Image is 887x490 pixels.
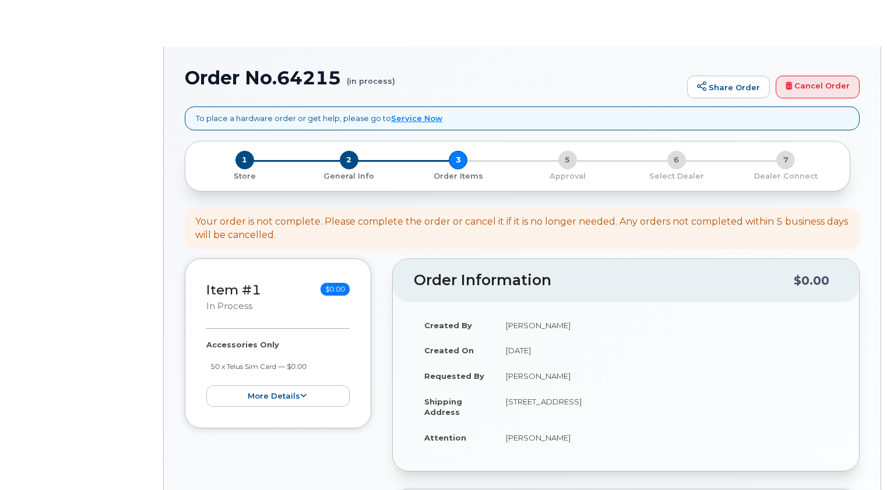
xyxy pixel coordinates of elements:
[424,433,466,442] strong: Attention
[206,385,350,407] button: more details
[495,313,838,338] td: [PERSON_NAME]
[294,169,403,182] a: 2 General Info
[687,76,770,99] a: Share Order
[340,151,358,169] span: 2
[424,397,462,417] strong: Shipping Address
[424,346,474,355] strong: Created On
[776,76,860,99] a: Cancel Order
[495,363,838,389] td: [PERSON_NAME]
[347,68,395,86] small: (in process)
[495,389,838,425] td: [STREET_ADDRESS]
[195,169,294,182] a: 1 Store
[206,282,261,298] a: Item #1
[424,321,472,330] strong: Created By
[495,338,838,363] td: [DATE]
[794,269,829,292] div: $0.00
[495,425,838,450] td: [PERSON_NAME]
[210,362,307,371] small: 50 x Telus Sim Card — $0.00
[321,283,350,296] span: $0.00
[299,171,399,182] p: General Info
[414,272,794,289] h2: Order Information
[391,113,442,123] a: Service Now
[206,301,252,311] small: in process
[235,151,254,169] span: 1
[199,171,290,182] p: Store
[424,371,484,381] strong: Requested By
[196,113,442,124] p: To place a hardware order or get help, please go to
[185,68,681,88] h1: Order No.64215
[195,215,849,242] div: Your order is not complete. Please complete the order or cancel it if it is no longer needed. Any...
[206,340,279,349] strong: Accessories Only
